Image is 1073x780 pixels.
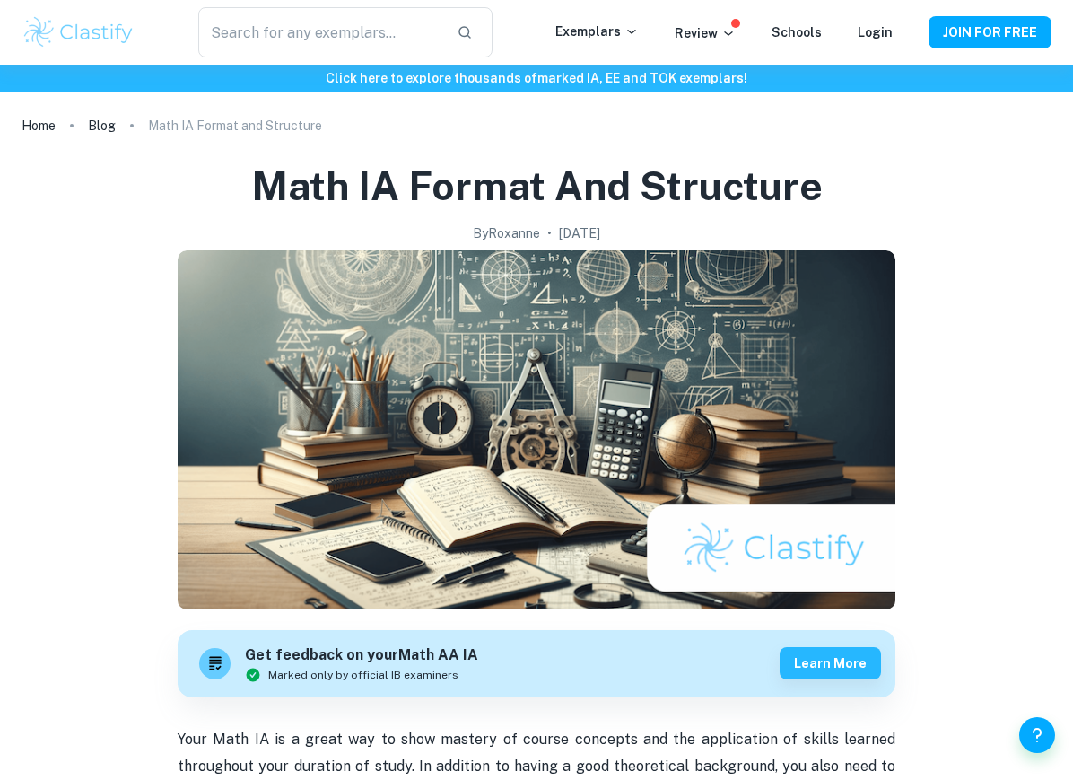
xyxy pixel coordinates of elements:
input: Search for any exemplars... [198,7,442,57]
h2: [DATE] [559,223,600,243]
p: Math IA Format and Structure [148,116,322,136]
a: Home [22,113,56,138]
p: Review [675,23,736,43]
span: Marked only by official IB examiners [268,667,458,683]
button: Help and Feedback [1019,717,1055,753]
h6: Get feedback on your Math AA IA [245,644,478,667]
img: Clastify logo [22,14,135,50]
img: Math IA Format and Structure cover image [178,250,895,609]
p: Exemplars [555,22,639,41]
button: JOIN FOR FREE [929,16,1051,48]
h6: Click here to explore thousands of marked IA, EE and TOK exemplars ! [4,68,1069,88]
h2: By Roxanne [473,223,540,243]
a: Blog [88,113,116,138]
button: Learn more [780,647,881,679]
h1: Math IA Format and Structure [251,160,823,213]
p: • [547,223,552,243]
a: Login [858,25,893,39]
a: Get feedback on yourMath AA IAMarked only by official IB examinersLearn more [178,630,895,697]
a: Schools [772,25,822,39]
